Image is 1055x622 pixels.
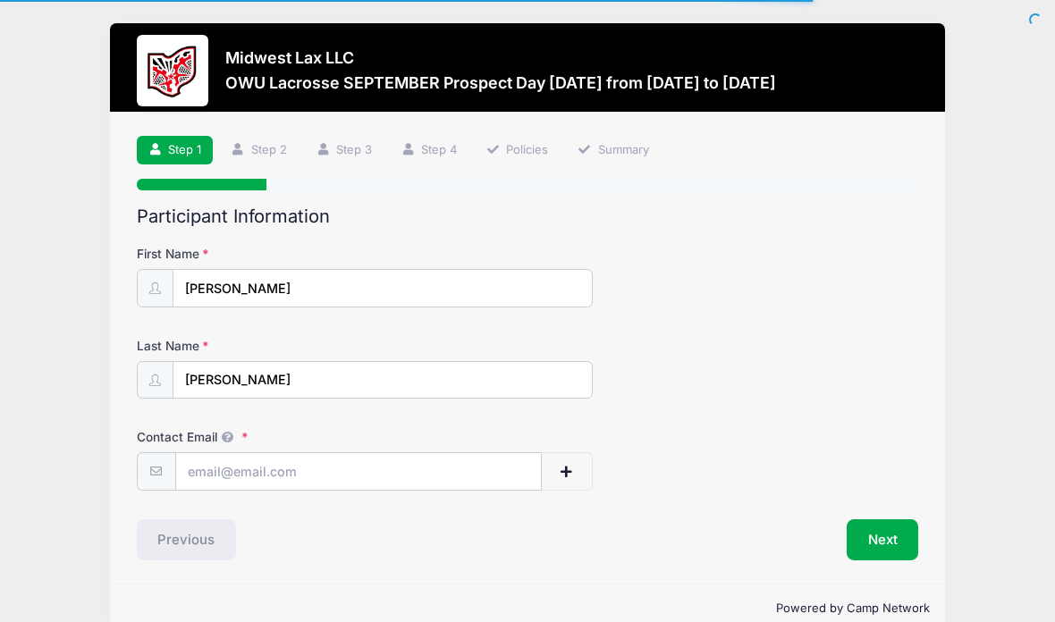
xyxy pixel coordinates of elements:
[847,519,919,560] button: Next
[137,428,398,446] label: Contact Email
[137,245,398,263] label: First Name
[137,206,919,227] h2: Participant Information
[137,136,214,165] a: Step 1
[225,73,776,92] h3: OWU Lacrosse SEPTEMBER Prospect Day [DATE] from [DATE] to [DATE]
[389,136,468,165] a: Step 4
[137,337,398,355] label: Last Name
[304,136,384,165] a: Step 3
[175,452,542,491] input: email@email.com
[219,136,299,165] a: Step 2
[475,136,561,165] a: Policies
[125,600,931,618] p: Powered by Camp Network
[173,361,593,399] input: Last Name
[566,136,661,165] a: Summary
[225,48,776,67] h3: Midwest Lax LLC
[173,269,593,307] input: First Name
